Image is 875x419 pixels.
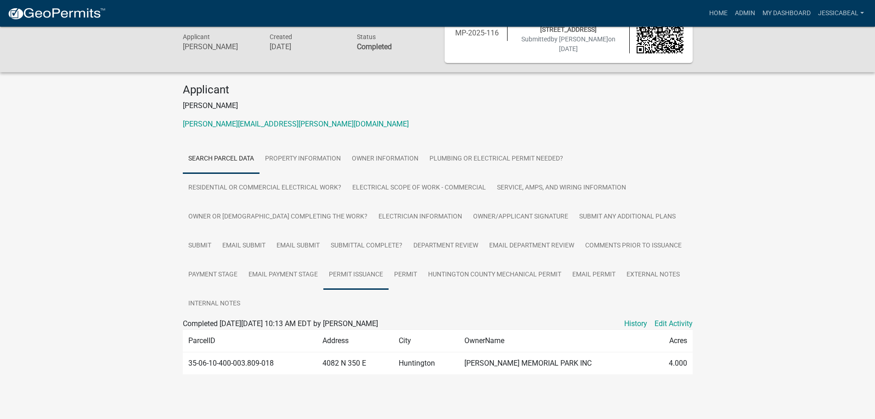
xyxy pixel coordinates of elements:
a: Property Information [260,144,346,174]
a: Home [706,5,731,22]
a: Internal Notes [183,289,246,319]
span: Number [465,20,488,27]
a: Service, Amps, and Wiring Information [491,173,632,203]
a: Submittal Complete? [325,231,408,261]
a: Owner Information [346,144,424,174]
span: Submitted on [DATE] [521,35,615,52]
a: Email Submit [271,231,325,261]
a: Email Department Review [484,231,580,261]
a: Plumbing or Electrical Permit Needed? [424,144,569,174]
p: [PERSON_NAME] [183,100,693,111]
td: ParcelID [183,330,317,352]
a: Email Payment Stage [243,260,323,290]
span: by [PERSON_NAME] [551,35,608,43]
span: Applicant [183,33,210,40]
td: Huntington [393,352,459,375]
a: Email Submit [217,231,271,261]
a: Permit [389,260,423,290]
td: 4082 N 350 E [317,352,393,375]
a: [PERSON_NAME][EMAIL_ADDRESS][PERSON_NAME][DOMAIN_NAME] [183,120,409,128]
a: History [624,318,647,329]
td: Acres [651,330,692,352]
span: Status [357,33,376,40]
td: [PERSON_NAME] MEMORIAL PARK INC [459,352,651,375]
td: 4.000 [651,352,692,375]
a: Permit Issuance [323,260,389,290]
td: Address [317,330,393,352]
a: Edit Activity [655,318,693,329]
a: Huntington County Mechanical Permit [423,260,567,290]
a: Submit [183,231,217,261]
h4: Applicant [183,83,693,97]
td: City [393,330,459,352]
a: Owner or [DEMOGRAPHIC_DATA] Completing the Work? [183,202,373,232]
a: Email Permit [567,260,621,290]
span: Created [270,33,292,40]
span: Completed [DATE][DATE] 10:13 AM EDT by [PERSON_NAME] [183,319,378,328]
a: JessicaBeal [814,5,868,22]
a: Owner/Applicant Signature [468,202,574,232]
a: Electrical Scope of Work - Commercial [347,173,491,203]
a: Electrician Information [373,202,468,232]
td: 35-06-10-400-003.809-018 [183,352,317,375]
h6: MP-2025-116 [454,29,501,37]
a: External Notes [621,260,685,290]
a: Department Review [408,231,484,261]
a: Submit Any Additional Plans [574,202,681,232]
td: OwnerName [459,330,651,352]
h6: [PERSON_NAME] [183,42,256,51]
h6: [DATE] [270,42,343,51]
a: Residential or Commercial Electrical Work? [183,173,347,203]
a: Admin [731,5,759,22]
img: QR code [637,6,683,53]
a: My Dashboard [759,5,814,22]
a: Search Parcel Data [183,144,260,174]
a: Comments Prior to Issuance [580,231,687,261]
a: Payment Stage [183,260,243,290]
strong: Completed [357,42,392,51]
